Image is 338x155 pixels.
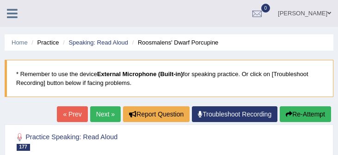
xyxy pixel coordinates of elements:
[90,106,121,122] a: Next »
[97,71,183,77] b: External Microphone (Built-in)
[17,144,30,151] span: 177
[192,106,277,122] a: Troubleshoot Recording
[14,131,206,151] h2: Practice Speaking: Read Aloud
[130,38,219,47] li: Roosmalens' Dwarf Porcupine
[280,106,331,122] button: Re-Attempt
[123,106,190,122] button: Report Question
[5,60,333,97] blockquote: * Remember to use the device for speaking practice. Or click on [Troubleshoot Recording] button b...
[261,4,270,13] span: 0
[12,39,28,46] a: Home
[68,39,128,46] a: Speaking: Read Aloud
[29,38,59,47] li: Practice
[57,106,87,122] a: « Prev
